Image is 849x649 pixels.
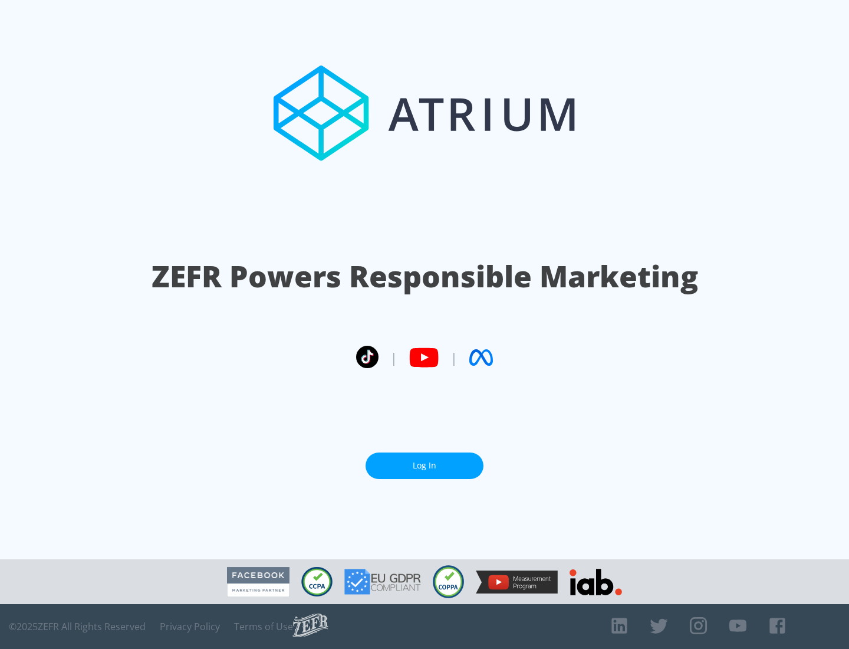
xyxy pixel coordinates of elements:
img: Facebook Marketing Partner [227,567,289,597]
span: | [390,349,397,366]
h1: ZEFR Powers Responsible Marketing [152,256,698,297]
span: © 2025 ZEFR All Rights Reserved [9,621,146,632]
img: IAB [570,569,622,595]
a: Log In [366,453,483,479]
a: Terms of Use [234,621,293,632]
span: | [450,349,458,366]
img: CCPA Compliant [301,567,333,596]
img: YouTube Measurement Program [476,571,558,594]
img: COPPA Compliant [433,565,464,598]
a: Privacy Policy [160,621,220,632]
img: GDPR Compliant [344,569,421,595]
